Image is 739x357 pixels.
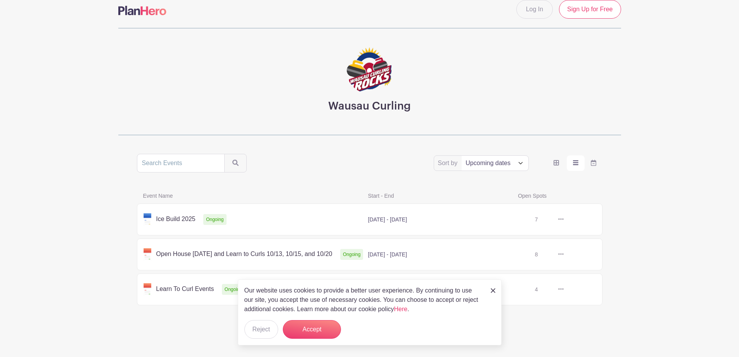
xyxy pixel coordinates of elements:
[328,100,411,113] h3: Wausau Curling
[137,154,225,172] input: Search Events
[394,306,408,312] a: Here
[491,288,495,293] img: close_button-5f87c8562297e5c2d7936805f587ecaba9071eb48480494691a3f1689db116b3.svg
[138,191,363,200] span: Event Name
[244,320,278,339] button: Reject
[346,47,393,94] img: logo-1.png
[547,155,602,171] div: order and view
[283,320,341,339] button: Accept
[118,6,166,15] img: logo-507f7623f17ff9eddc593b1ce0a138ce2505c220e1c5a4e2b4648c50719b7d32.svg
[363,191,514,200] span: Start - End
[438,158,460,168] label: Sort by
[244,286,483,314] p: Our website uses cookies to provide a better user experience. By continuing to use our site, you ...
[513,191,588,200] span: Open Spots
